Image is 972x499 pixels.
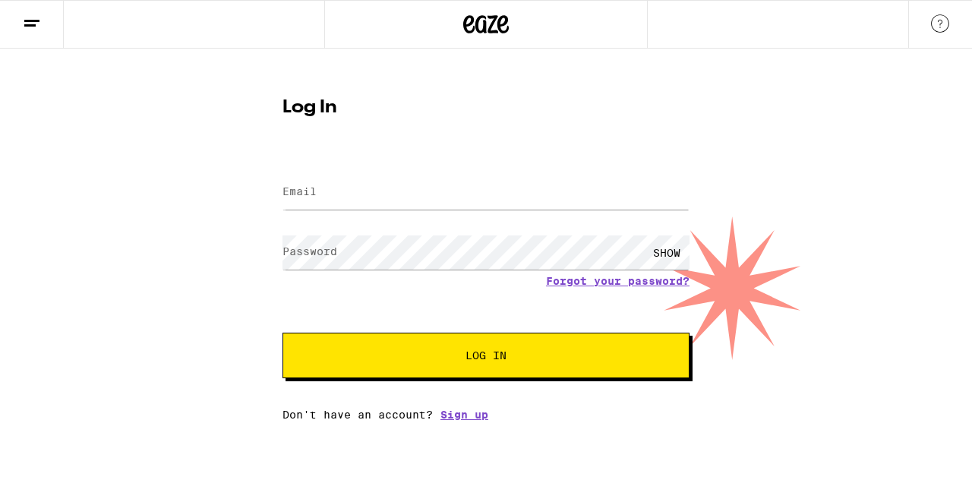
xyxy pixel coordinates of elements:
a: Sign up [440,409,488,421]
div: SHOW [644,235,690,270]
h1: Log In [282,99,690,117]
span: Log In [465,350,507,361]
label: Password [282,245,337,257]
a: Forgot your password? [546,275,690,287]
div: Don't have an account? [282,409,690,421]
label: Email [282,185,317,197]
button: Log In [282,333,690,378]
input: Email [282,175,690,210]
